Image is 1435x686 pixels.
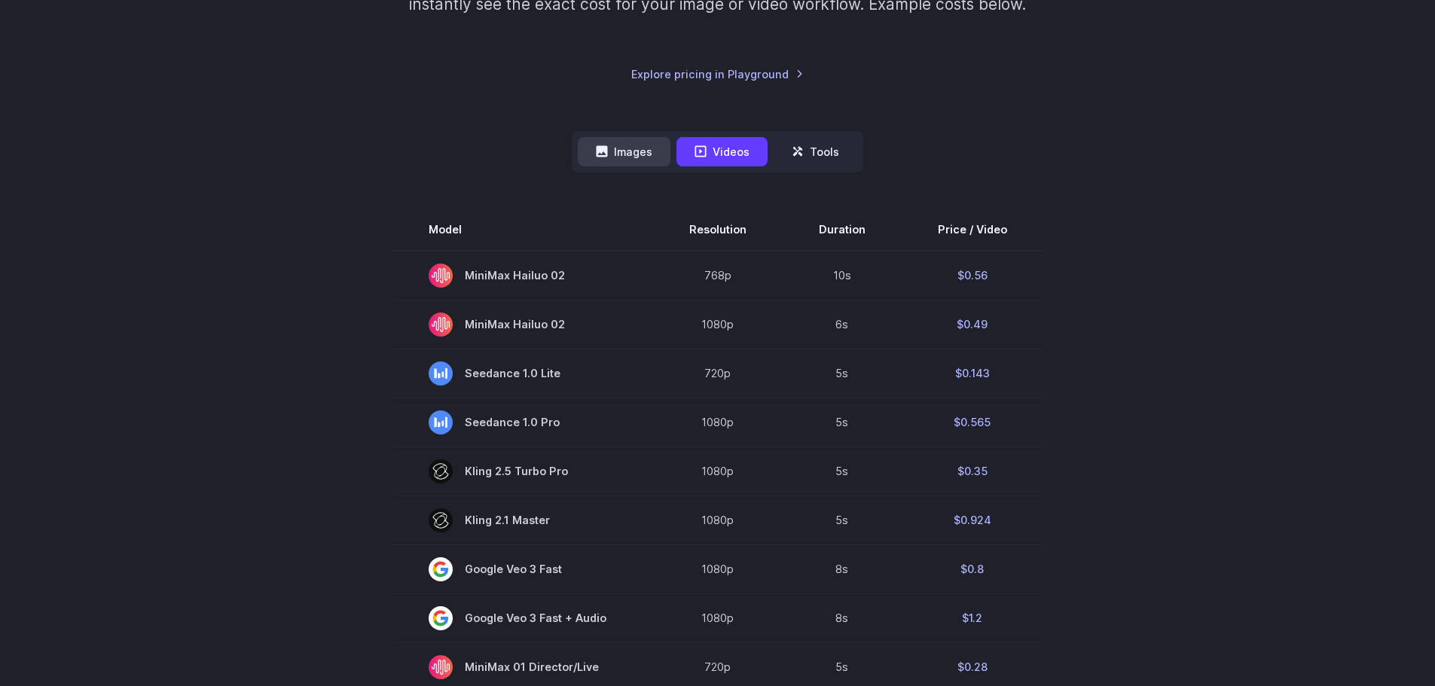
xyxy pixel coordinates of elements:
td: $1.2 [902,593,1043,642]
th: Price / Video [902,209,1043,251]
td: $0.143 [902,349,1043,398]
span: Seedance 1.0 Lite [429,361,617,386]
td: 6s [783,300,902,349]
td: 8s [783,593,902,642]
span: Google Veo 3 Fast + Audio [429,606,617,630]
td: 1080p [653,447,783,495]
td: $0.565 [902,398,1043,447]
td: $0.56 [902,251,1043,300]
td: 10s [783,251,902,300]
button: Images [578,137,670,166]
td: $0.35 [902,447,1043,495]
td: $0.49 [902,300,1043,349]
button: Videos [676,137,768,166]
td: 1080p [653,398,783,447]
td: 1080p [653,593,783,642]
span: MiniMax Hailuo 02 [429,313,617,337]
span: Google Veo 3 Fast [429,557,617,581]
span: MiniMax 01 Director/Live [429,655,617,679]
th: Resolution [653,209,783,251]
span: Kling 2.1 Master [429,508,617,532]
span: Seedance 1.0 Pro [429,410,617,434]
td: 1080p [653,544,783,593]
td: 5s [783,398,902,447]
span: MiniMax Hailuo 02 [429,264,617,288]
td: 1080p [653,300,783,349]
span: Kling 2.5 Turbo Pro [429,459,617,483]
td: 5s [783,495,902,544]
td: 1080p [653,495,783,544]
td: 720p [653,349,783,398]
td: 768p [653,251,783,300]
a: Explore pricing in Playground [631,66,804,83]
td: $0.924 [902,495,1043,544]
button: Tools [774,137,857,166]
th: Model [392,209,653,251]
td: 5s [783,447,902,495]
td: 5s [783,349,902,398]
td: $0.8 [902,544,1043,593]
th: Duration [783,209,902,251]
td: 8s [783,544,902,593]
